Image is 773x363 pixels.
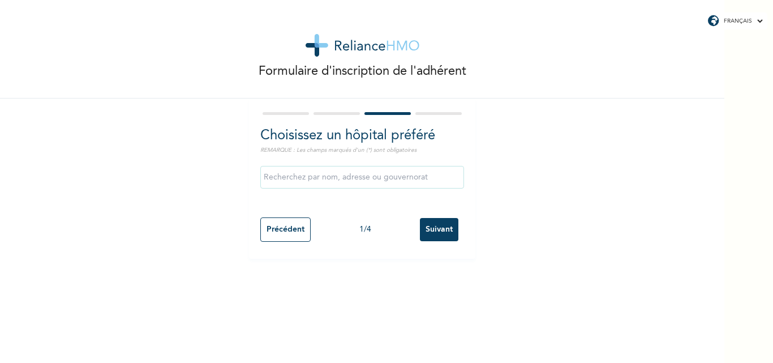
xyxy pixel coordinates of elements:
[306,34,419,57] img: logo
[260,217,311,242] input: Précédent
[260,166,464,189] input: Recherchez par nom, adresse ou gouvernorat
[359,225,364,233] font: 1
[260,147,416,153] font: REMARQUE : Les champs marqués d'un (*) sont obligatoires
[364,225,367,233] font: /
[420,218,458,241] input: Suivant
[260,129,435,143] font: Choisissez un hôpital préféré
[259,65,466,78] font: Formulaire d'inscription de l'adhérent
[367,225,371,233] font: 4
